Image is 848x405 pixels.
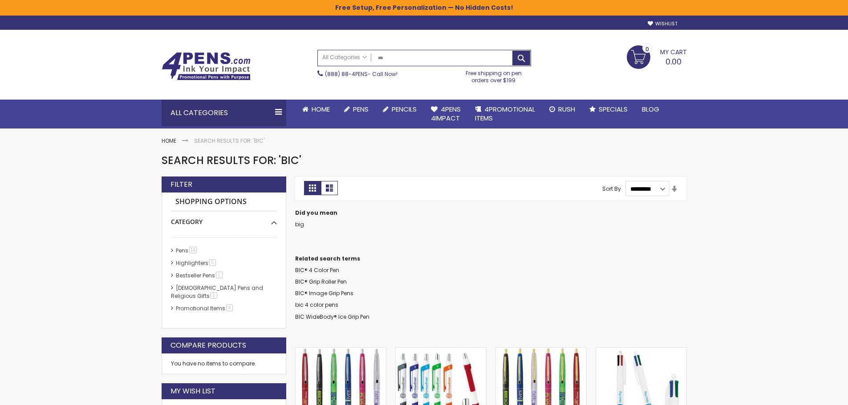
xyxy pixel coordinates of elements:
[295,221,304,228] a: big
[322,54,367,61] span: All Categories
[194,137,264,144] strong: Search results for: 'bic'
[596,347,686,355] a: BIC® 4 Color Pen
[337,100,376,119] a: Pens
[170,180,192,189] strong: Filter
[325,70,368,78] a: (888) 88-4PENS
[635,100,666,119] a: Blog
[627,45,687,68] a: 0.00 0
[304,181,321,195] strong: Grid
[353,104,369,114] span: Pens
[376,100,424,119] a: Pencils
[392,104,417,114] span: Pencils
[171,284,263,300] a: [DEMOGRAPHIC_DATA] Pens and Religious Gifts1
[468,100,542,128] a: 4PROMOTIONALITEMS
[318,50,371,65] a: All Categories
[174,259,219,267] a: Highlighters5
[295,289,353,297] a: BIC® Image Grip Pens
[170,341,246,350] strong: Compare Products
[602,185,621,192] label: Sort By
[599,104,628,114] span: Specials
[396,347,486,355] a: BIC® Rize Grip Pen
[496,347,586,355] a: BIC® Clear Clics Gold Pen
[174,305,236,312] a: Promotional Items4
[162,153,301,168] span: Search results for: 'bic'
[665,56,682,67] span: 0.00
[295,100,337,119] a: Home
[171,192,277,212] strong: Shopping Options
[162,100,286,126] div: All Categories
[475,104,535,123] span: 4PROMOTIONAL ITEMS
[325,70,398,78] span: - Call Now!
[295,209,687,217] dt: Did you mean
[295,313,369,321] a: BIC WideBody® Ice Grip Pen
[431,104,461,123] span: 4Pens 4impact
[162,353,286,374] div: You have no items to compare.
[312,104,330,114] span: Home
[582,100,635,119] a: Specials
[216,272,223,278] span: 1
[295,301,338,309] a: bic 4 color pens
[170,386,215,396] strong: My Wish List
[211,292,217,299] span: 1
[645,45,649,53] span: 0
[296,347,386,355] a: BIC® Clear Clics Pen
[295,278,347,285] a: BIC® Grip Roller Pen
[542,100,582,119] a: Rush
[171,211,277,226] div: Category
[642,104,659,114] span: Blog
[189,247,197,253] span: 18
[295,255,687,262] dt: Related search terms
[775,381,848,405] iframe: Google Customer Reviews
[456,66,531,84] div: Free shipping on pen orders over $199
[174,272,226,279] a: Bestseller Pens1
[295,266,339,274] a: BIC® 4 Color Pen
[174,247,200,254] a: Pens18
[162,137,176,144] a: Home
[424,100,468,128] a: 4Pens4impact
[558,104,575,114] span: Rush
[648,20,678,27] a: Wishlist
[162,52,251,80] img: 4Pens Custom Pens and Promotional Products
[226,305,233,311] span: 4
[209,259,216,266] span: 5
